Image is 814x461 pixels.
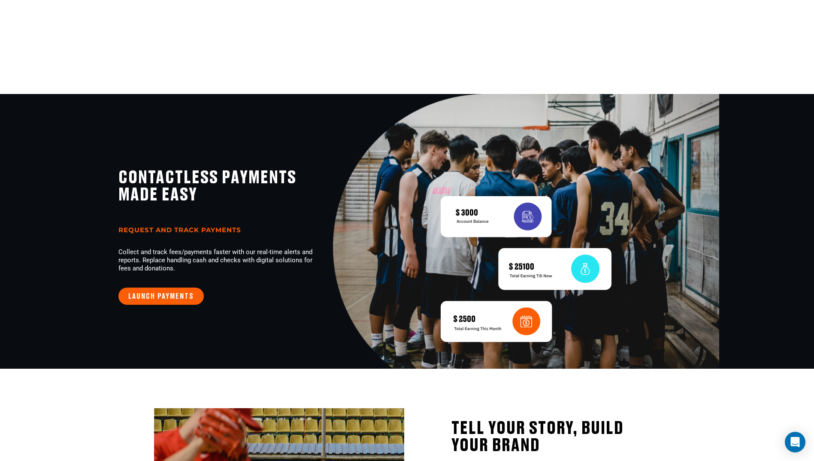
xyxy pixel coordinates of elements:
p: Collect and track fees/payments faster with our real-time alerts and reports. Replace handling ca... [118,242,316,273]
a: LAUNCH PAYMENTS [118,288,204,305]
h4: Request and track payments [118,215,316,234]
h1: Tell your story, Build your Brand [451,420,642,454]
div: Open Intercom Messenger [785,432,805,452]
h1: CONTACTLESS PAYMENTS MADE EASY [118,169,316,203]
